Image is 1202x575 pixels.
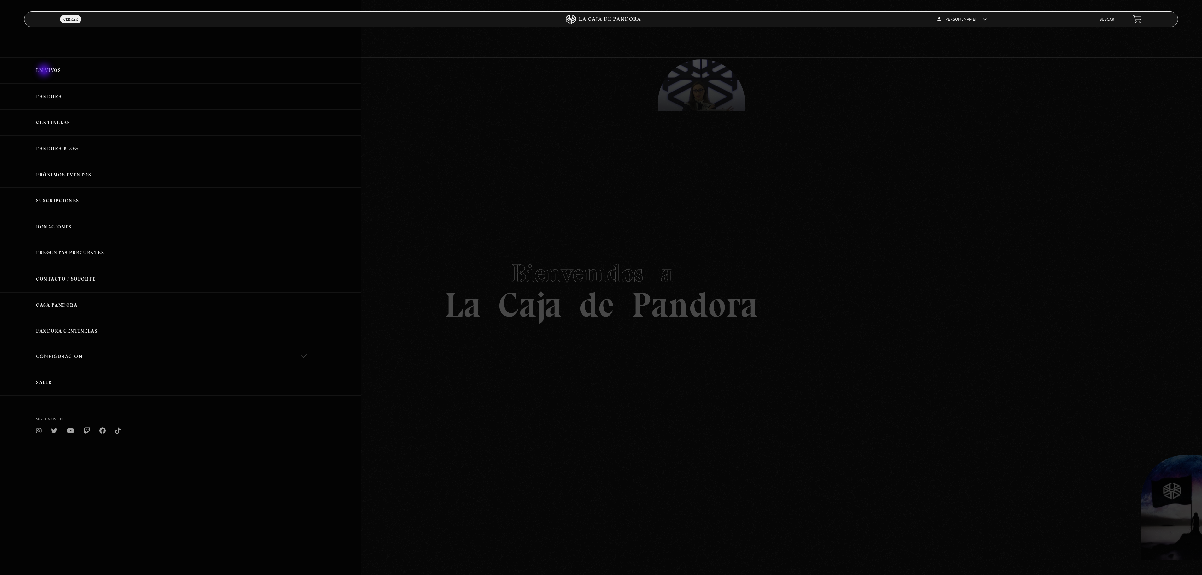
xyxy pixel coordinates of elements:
span: Cerrar [63,17,78,21]
a: Buscar [1099,18,1114,21]
span: [PERSON_NAME] [937,18,987,21]
a: View your shopping cart [1133,15,1142,24]
h4: SÍguenos en: [36,418,324,421]
span: Menu [66,23,76,27]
